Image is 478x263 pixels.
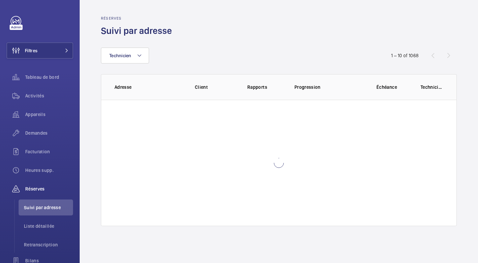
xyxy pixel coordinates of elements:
[25,111,73,118] span: Appareils
[235,84,279,90] p: Rapports
[24,241,73,248] span: Retranscription
[101,48,149,64] button: Technicien
[101,16,176,21] h2: Réserves
[7,43,73,59] button: Filtres
[421,84,443,90] p: Technicien
[101,25,176,37] h1: Suivi par adresse
[25,148,73,155] span: Facturation
[294,84,363,90] p: Progression
[115,84,184,90] p: Adresse
[25,47,38,54] span: Filtres
[368,84,405,90] p: Échéance
[25,74,73,80] span: Tableau de bord
[24,223,73,229] span: Liste détaillée
[24,204,73,211] span: Suivi par adresse
[25,186,73,192] span: Réserves
[25,92,73,99] span: Activités
[195,84,231,90] p: Client
[391,52,419,59] div: 1 – 10 of 1068
[109,53,131,58] span: Technicien
[25,130,73,136] span: Demandes
[25,167,73,174] span: Heures supp.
